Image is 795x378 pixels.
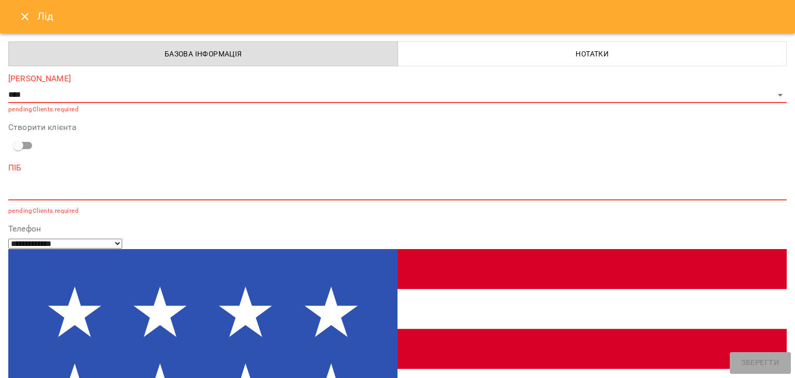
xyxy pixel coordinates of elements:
label: [PERSON_NAME] [8,75,787,83]
span: Базова інформація [15,48,392,60]
span: Нотатки [404,48,781,60]
label: ПІБ [8,164,787,172]
select: Phone number country [8,239,122,249]
p: pendingClients.required [8,105,787,115]
p: pendingClients.required [8,206,787,216]
button: Нотатки [397,41,787,66]
label: Створити клієнта [8,123,787,132]
button: Базова інформація [8,41,398,66]
label: Телефон [8,225,787,233]
h6: Лід [37,8,783,24]
button: Close [12,4,37,29]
